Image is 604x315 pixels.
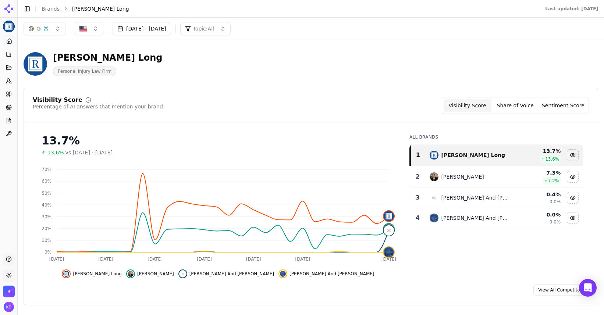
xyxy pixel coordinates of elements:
button: Hide chaikin and sherman data [567,212,579,224]
button: Hide regan zambri long data [62,269,122,278]
img: Kristine Cunningham [4,302,14,312]
tspan: 40% [42,203,51,208]
button: Open user button [4,302,14,312]
div: All Brands [409,134,583,140]
div: 3 [413,193,422,202]
div: 0.0 % [516,211,561,218]
img: chaikin and sherman [430,214,438,222]
button: Hide price benowitz data [126,269,174,278]
span: [PERSON_NAME] And [PERSON_NAME] [189,271,274,277]
span: 0.0% [550,199,561,205]
div: Visibility Score [33,97,82,103]
tspan: [DATE] [49,257,64,262]
img: Bob Agency [3,286,15,297]
img: cohen and cohen [180,271,186,277]
a: Brands [42,6,60,12]
tr: 2price benowitz[PERSON_NAME]7.3%7.2%Hide price benowitz data [410,166,583,188]
tspan: 20% [42,226,51,231]
tspan: [DATE] [381,257,397,262]
span: [PERSON_NAME] And [PERSON_NAME] [289,271,374,277]
div: [PERSON_NAME] And [PERSON_NAME] [441,194,510,201]
button: Sentiment Score [539,99,587,112]
span: [PERSON_NAME] Long [72,5,129,12]
button: Hide cohen and cohen data [178,269,274,278]
tspan: 30% [42,214,51,219]
a: View All Competitors [533,284,589,296]
img: cohen and cohen [384,225,394,236]
div: [PERSON_NAME] Long [53,52,163,64]
div: 13.7% [42,134,395,147]
tspan: [DATE] [148,257,163,262]
button: Hide chaikin and sherman data [278,269,374,278]
img: price benowitz [384,224,394,234]
span: Personal Injury Law Firm [53,67,116,76]
button: Hide cohen and cohen data [567,192,579,204]
button: Hide price benowitz data [567,171,579,183]
span: 13.6% [47,149,64,156]
div: 2 [413,172,422,181]
tspan: 50% [42,191,51,196]
tspan: [DATE] [295,257,310,262]
div: 0.4 % [516,191,561,198]
tspan: 70% [42,167,51,172]
span: Topic: All [193,25,214,32]
tspan: [DATE] [98,257,113,262]
img: chaikin and sherman [384,247,394,257]
img: Regan Zambri Long [3,21,15,32]
div: Open Intercom Messenger [579,279,597,297]
img: regan zambri long [384,211,394,221]
span: 0.0% [550,219,561,225]
img: cohen and cohen [430,193,438,202]
img: chaikin and sherman [280,271,286,277]
img: regan zambri long [63,271,69,277]
tr: 3cohen and cohen[PERSON_NAME] And [PERSON_NAME]0.4%0.0%Hide cohen and cohen data [410,188,583,208]
div: [PERSON_NAME] And [PERSON_NAME] [441,214,510,222]
tr: 4chaikin and sherman[PERSON_NAME] And [PERSON_NAME]0.0%0.0%Hide chaikin and sherman data [410,208,583,228]
div: 13.7 % [516,147,561,155]
button: Current brand: Regan Zambri Long [3,21,15,32]
div: 4 [413,214,422,222]
button: Visibility Score [444,99,491,112]
div: 7.3 % [516,169,561,176]
button: [DATE] - [DATE] [113,22,171,35]
div: [PERSON_NAME] Long [441,151,505,159]
img: price benowitz [430,172,438,181]
div: Last updated: [DATE] [545,6,598,12]
img: Regan Zambri Long [24,52,47,76]
button: Share of Voice [491,99,539,112]
nav: breadcrumb [42,5,530,12]
img: United States [79,25,87,32]
tspan: 10% [42,238,51,243]
button: Hide regan zambri long data [567,149,579,161]
span: [PERSON_NAME] Long [73,271,122,277]
tspan: 0% [45,250,51,255]
div: Data table [409,144,583,228]
span: 13.6 % [545,156,559,162]
div: 1 [414,151,422,160]
tspan: [DATE] [197,257,212,262]
tspan: [DATE] [246,257,261,262]
span: vs [DATE] - [DATE] [65,149,113,156]
span: [PERSON_NAME] [137,271,174,277]
div: [PERSON_NAME] [441,173,484,180]
img: regan zambri long [430,151,438,160]
tr: 1regan zambri long[PERSON_NAME] Long13.7%13.6%Hide regan zambri long data [410,144,583,166]
div: Percentage of AI answers that mention your brand [33,103,163,110]
span: 7.2 % [548,178,559,184]
tspan: 60% [42,179,51,184]
button: Open organization switcher [3,286,15,297]
img: price benowitz [128,271,134,277]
